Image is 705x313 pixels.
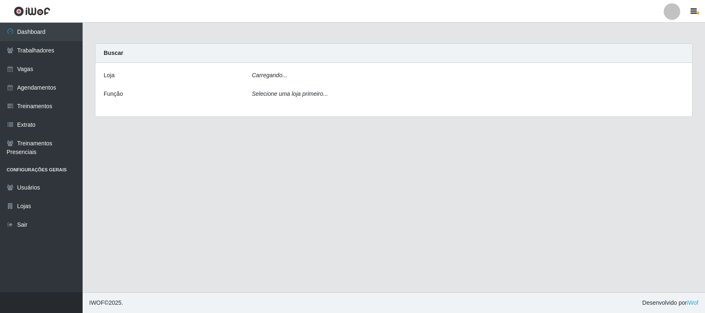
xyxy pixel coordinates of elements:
label: Loja [104,71,114,80]
span: IWOF [89,299,104,306]
img: CoreUI Logo [14,6,50,17]
strong: Buscar [104,50,123,56]
i: Carregando... [252,72,287,78]
span: © 2025 . [89,299,123,307]
a: iWof [687,299,698,306]
span: Desenvolvido por [642,299,698,307]
i: Selecione uma loja primeiro... [252,90,328,97]
label: Função [104,90,123,98]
